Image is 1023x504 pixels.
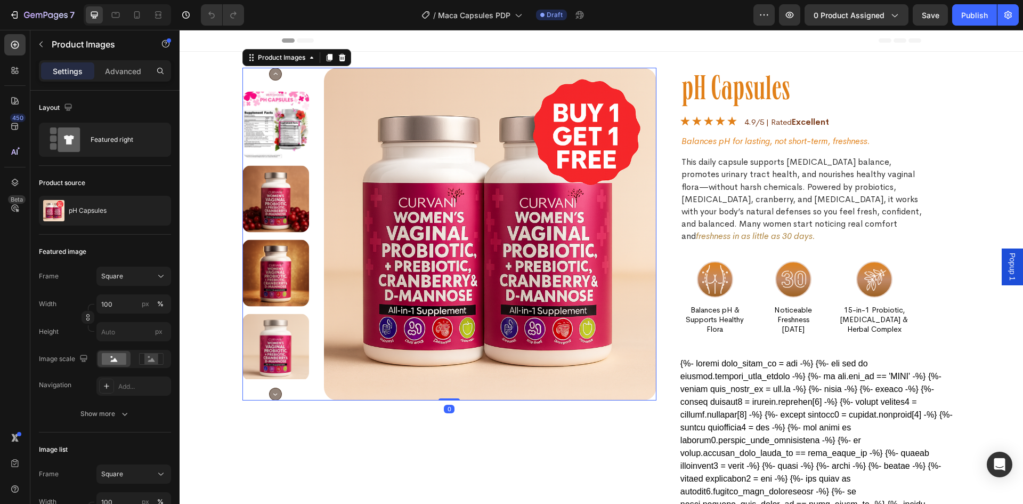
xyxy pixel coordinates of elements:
iframe: Design area [180,30,1023,504]
div: 0 [264,375,275,383]
div: Featured image [39,247,86,257]
span: Maca Capsules PDP [438,10,510,21]
label: Frame [39,271,59,281]
label: Frame [39,469,59,479]
p: Balances pH for lasting, not short-term, freshness. [502,105,780,117]
label: Height [39,327,59,337]
button: px [154,298,167,310]
p: Noticeable Freshness [DATE] [588,275,639,305]
span: 0 product assigned [814,10,884,21]
div: Show more [80,409,130,419]
span: Draft [547,10,563,20]
div: Featured right [91,127,156,152]
p: pH Capsules [69,207,107,214]
button: Show more [39,404,171,423]
button: 7 [4,4,79,26]
span: Save [922,11,939,20]
h1: pH Capsules [501,43,781,80]
span: Square [101,271,123,281]
div: 450 [10,114,26,122]
button: Square [96,465,171,484]
p: 7 [70,9,75,21]
div: Product Images [76,23,128,33]
span: px [155,327,163,335]
button: 0 product assigned [805,4,908,26]
button: Carousel Next Arrow [90,358,102,371]
div: Layout [39,101,75,115]
p: Product Images [52,38,142,51]
img: gempages_558533732923868264-68640fb4-4a15-487d-b2e3-4f6237a71b99.svg [677,231,713,268]
button: % [139,298,152,310]
img: gempages_558533732923868264-6817d300-1078-4385-baa3-3ed5a6760de7.svg [517,231,554,268]
div: Product source [39,178,85,188]
strong: Excellent [612,87,649,97]
div: Undo/Redo [201,4,244,26]
p: This daily capsule supports [MEDICAL_DATA] balance, promotes urinary tract health, and nourishes ... [502,126,743,212]
p: Advanced [105,66,141,77]
p: 4.9/5 | Rated [565,87,649,97]
p: 15-in-1 Probiotic, [MEDICAL_DATA] & Herbal Complex [659,275,731,305]
button: Save [913,4,948,26]
p: Settings [53,66,83,77]
span: Square [101,469,123,479]
i: freshness in as little as 30 days. [516,201,636,212]
span: / [433,10,436,21]
div: Image scale [39,352,90,366]
div: Add... [118,382,168,391]
div: Publish [961,10,988,21]
div: Beta [8,195,26,204]
div: % [157,299,164,309]
div: Open Intercom Messenger [987,452,1012,477]
button: Square [96,267,171,286]
button: Carousel Back Arrow [90,38,102,51]
button: Publish [952,4,997,26]
div: Image list [39,445,68,454]
span: Popup 1 [827,223,838,251]
p: Balances pH & Supports Healthy Flora [502,275,569,305]
div: px [142,299,149,309]
img: gempages_558533732923868264-f52f3f56-e41c-4545-b88f-4f2639f5c54c.svg [596,231,632,268]
input: px% [96,294,171,314]
div: Navigation [39,380,71,390]
img: product feature img [43,200,64,221]
label: Width [39,299,56,309]
input: px [96,322,171,341]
